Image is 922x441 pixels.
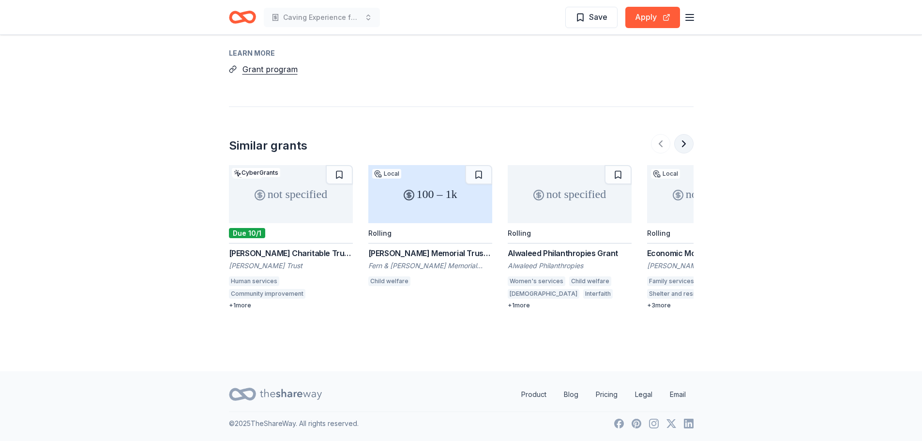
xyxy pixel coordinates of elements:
[647,289,730,299] div: Shelter and residential care
[508,229,531,237] div: Rolling
[232,168,280,177] div: CyberGrants
[368,247,492,259] div: [PERSON_NAME] Memorial Trust Grant
[229,6,256,29] a: Home
[368,261,492,271] div: Fern & [PERSON_NAME] Memorial Trust
[627,385,660,404] a: Legal
[569,276,611,286] div: Child welfare
[647,302,771,309] div: + 3 more
[508,261,632,271] div: Alwaleed Philanthropies
[589,11,607,23] span: Save
[229,289,305,299] div: Community improvement
[264,8,380,27] button: Caving Experience for Urban Teens
[508,247,632,259] div: Alwaleed Philanthropies Grant
[368,165,492,289] a: 100 – 1kLocalRolling[PERSON_NAME] Memorial Trust GrantFern & [PERSON_NAME] Memorial TrustChild we...
[647,247,771,259] div: Economic Mobility Grant
[229,418,359,429] p: © 2025 TheShareWay. All rights reserved.
[229,47,694,59] div: Learn more
[565,7,618,28] button: Save
[229,276,279,286] div: Human services
[662,385,694,404] a: Email
[508,302,632,309] div: + 1 more
[514,385,554,404] a: Product
[368,276,410,286] div: Child welfare
[242,63,298,76] button: Grant program
[229,247,353,259] div: [PERSON_NAME] Charitable Trust Grant
[647,165,771,223] div: not specified
[229,165,353,309] a: not specifiedLocalCyberGrantsDue 10/1[PERSON_NAME] Charitable Trust Grant[PERSON_NAME] TrustHuman...
[625,7,680,28] button: Apply
[372,169,401,179] div: Local
[583,289,613,299] div: Interfaith
[368,229,392,237] div: Rolling
[508,165,632,309] a: not specifiedRollingAlwaleed Philanthropies GrantAlwaleed PhilanthropiesWomen's servicesChild wel...
[508,165,632,223] div: not specified
[588,385,625,404] a: Pricing
[647,276,696,286] div: Family services
[647,261,771,271] div: [PERSON_NAME] [PERSON_NAME] Foundation
[647,165,771,309] a: not specifiedLocalRollingEconomic Mobility Grant[PERSON_NAME] [PERSON_NAME] FoundationFamily serv...
[283,12,361,23] span: Caving Experience for Urban Teens
[651,169,680,179] div: Local
[368,165,492,223] div: 100 – 1k
[229,165,353,223] div: not specified
[556,385,586,404] a: Blog
[229,138,307,153] div: Similar grants
[229,302,353,309] div: + 1 more
[229,261,353,271] div: [PERSON_NAME] Trust
[647,229,670,237] div: Rolling
[508,289,579,299] div: [DEMOGRAPHIC_DATA]
[229,228,265,238] div: Due 10/1
[514,385,694,404] nav: quick links
[508,276,565,286] div: Women's services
